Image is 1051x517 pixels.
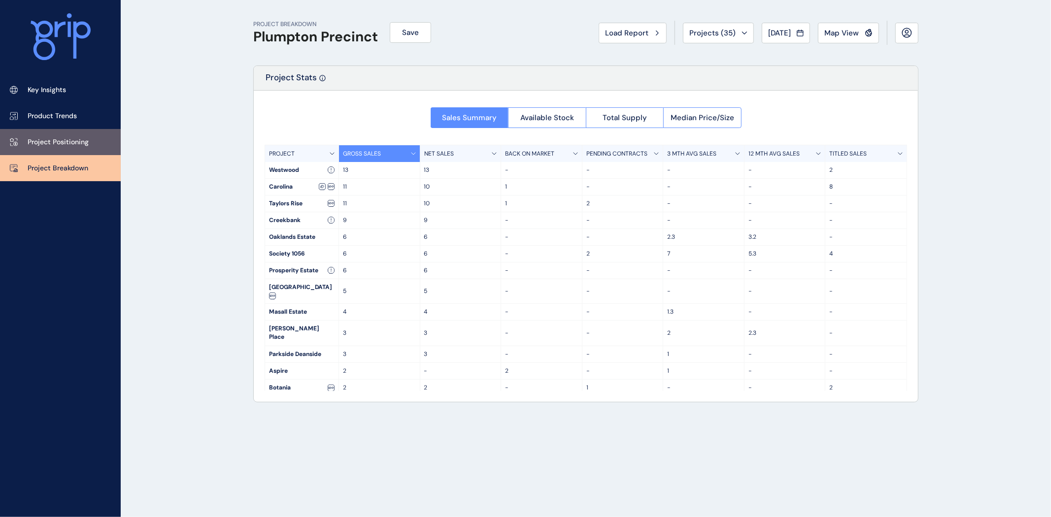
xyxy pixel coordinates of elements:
p: - [667,199,740,208]
div: [PERSON_NAME] Place [265,321,339,346]
p: 3 [343,350,416,358]
p: 7 [667,250,740,258]
p: BACK ON MARKET [505,150,554,158]
span: Sales Summary [442,113,497,123]
p: - [667,216,740,225]
p: 5.3 [748,250,821,258]
p: 11 [343,183,416,191]
p: 1 [505,183,578,191]
p: - [667,384,740,392]
p: - [829,266,903,275]
div: Botania [265,380,339,396]
button: Map View [818,23,879,43]
p: - [586,308,659,316]
p: 11 [343,199,416,208]
p: 2 [343,367,416,375]
p: 2.3 [667,233,740,241]
p: PROJECT [269,150,295,158]
p: - [424,367,497,375]
p: 3 MTH AVG SALES [667,150,716,158]
p: - [505,384,578,392]
p: 2 [829,166,903,174]
p: 12 MTH AVG SALES [748,150,800,158]
p: 13 [424,166,497,174]
p: 1 [667,350,740,358]
p: 1.3 [667,308,740,316]
p: 2 [829,384,903,392]
p: 9 [424,216,497,225]
p: 1 [667,367,740,375]
p: 2 [505,367,578,375]
p: - [667,266,740,275]
p: Product Trends [28,111,77,121]
span: Load Report [605,28,648,38]
p: 6 [424,266,497,275]
p: 3.2 [748,233,821,241]
p: 3 [343,329,416,337]
button: Available Stock [508,107,586,128]
p: - [505,216,578,225]
p: - [829,199,903,208]
div: Oaklands Estate [265,229,339,245]
button: Total Supply [586,107,664,128]
p: - [667,183,740,191]
p: - [505,350,578,358]
p: - [586,166,659,174]
div: Aspire [265,363,339,379]
span: Map View [824,28,859,38]
p: 4 [424,308,497,316]
p: - [748,287,821,295]
p: TITLED SALES [829,150,867,158]
p: 6 [343,250,416,258]
p: - [586,367,659,375]
p: 10 [424,183,497,191]
div: Creekbank [265,212,339,228]
p: 6 [343,233,416,241]
p: - [829,329,903,337]
p: - [505,266,578,275]
button: Save [390,22,431,43]
p: - [505,287,578,295]
p: 10 [424,199,497,208]
p: 9 [343,216,416,225]
span: [DATE] [768,28,791,38]
p: 3 [424,329,497,337]
button: Projects (35) [683,23,754,43]
button: Load Report [599,23,667,43]
p: - [586,329,659,337]
p: 5 [343,287,416,295]
div: Parkside Deanside [265,346,339,362]
p: 6 [343,266,416,275]
div: Prosperity Estate [265,262,339,279]
p: 2 [424,384,497,392]
p: 2 [586,199,659,208]
p: - [748,183,821,191]
p: - [748,199,821,208]
p: - [505,329,578,337]
p: GROSS SALES [343,150,381,158]
p: - [748,350,821,358]
span: Save [402,28,419,37]
p: - [586,183,659,191]
p: NET SALES [424,150,454,158]
p: 5 [424,287,497,295]
div: [GEOGRAPHIC_DATA] [265,279,339,303]
p: - [829,308,903,316]
p: - [586,266,659,275]
p: Project Positioning [28,137,89,147]
p: - [748,384,821,392]
p: 4 [343,308,416,316]
p: 2 [586,250,659,258]
p: - [586,233,659,241]
p: - [586,350,659,358]
div: Taylors Rise [265,195,339,212]
button: [DATE] [762,23,810,43]
button: Median Price/Size [663,107,742,128]
div: Society 1056 [265,246,339,262]
p: - [748,166,821,174]
p: - [829,350,903,358]
p: 2 [343,384,416,392]
p: 6 [424,250,497,258]
p: 2 [667,329,740,337]
p: - [505,308,578,316]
